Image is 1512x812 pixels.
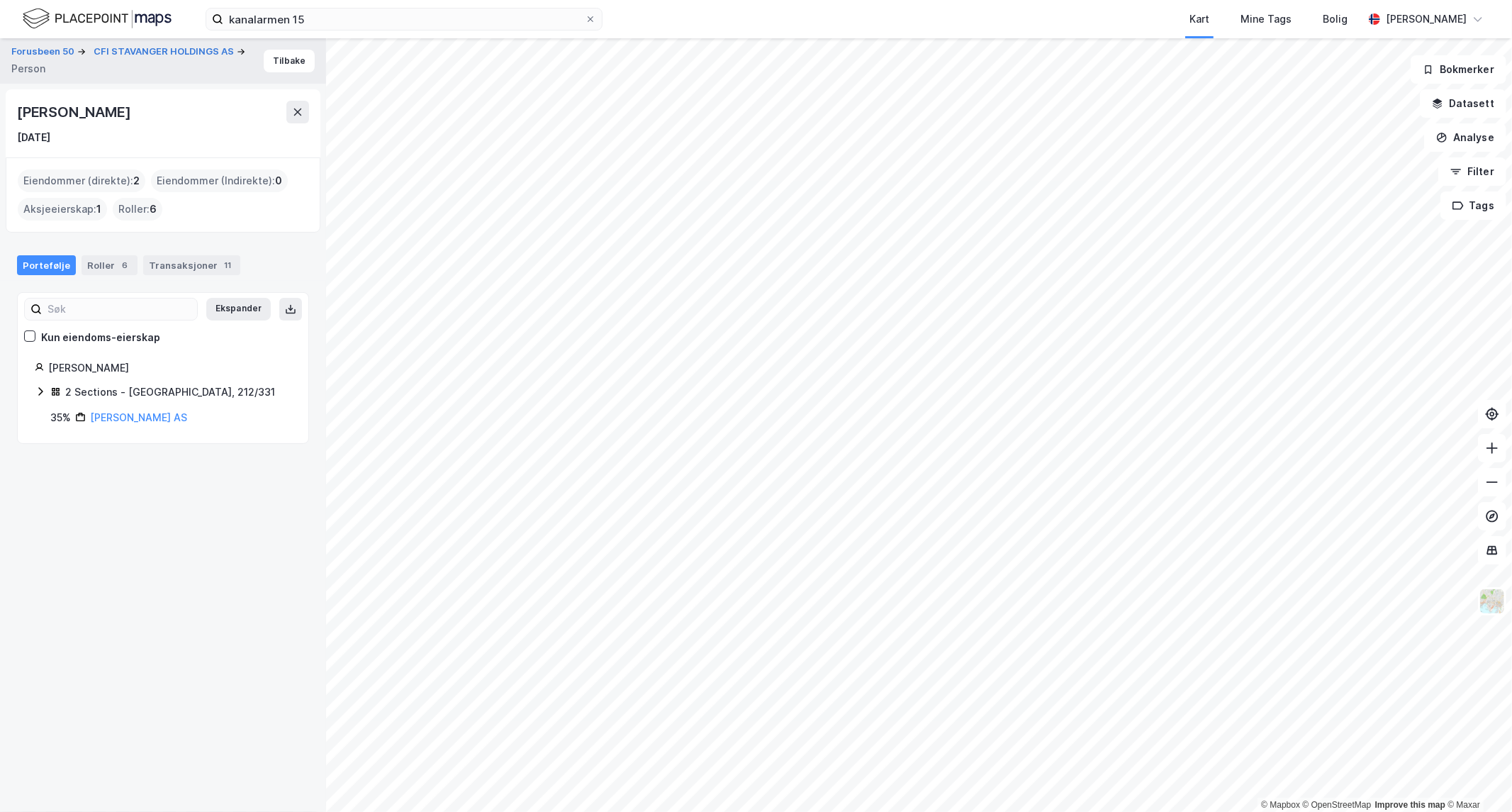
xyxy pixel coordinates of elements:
[23,6,172,31] img: logo.f888ab2527a4732fd821a326f86c7f29.svg
[50,409,71,426] div: 35%
[17,101,133,123] div: [PERSON_NAME]
[133,172,140,189] span: 2
[1303,800,1372,810] a: OpenStreetMap
[1241,11,1292,28] div: Mine Tags
[42,299,197,320] input: Søk
[17,129,50,146] div: [DATE]
[1375,800,1445,810] a: Improve this map
[18,169,145,192] div: Eiendommer (direkte) :
[11,45,77,59] button: Forusbeen 50
[143,255,240,275] div: Transaksjoner
[94,45,237,59] button: CFI STAVANGER HOLDINGS AS
[223,9,585,30] input: Søk på adresse, matrikkel, gårdeiere, leietakere eller personer
[1411,55,1506,84] button: Bokmerker
[118,258,132,272] div: 6
[1420,89,1506,118] button: Datasett
[150,201,157,218] span: 6
[113,198,162,221] div: Roller :
[1261,800,1300,810] a: Mapbox
[1479,588,1506,615] img: Z
[220,258,235,272] div: 11
[264,50,315,72] button: Tilbake
[1323,11,1348,28] div: Bolig
[1440,191,1506,220] button: Tags
[1438,157,1506,186] button: Filter
[151,169,288,192] div: Eiendommer (Indirekte) :
[1441,744,1512,812] iframe: Chat Widget
[82,255,138,275] div: Roller
[90,411,187,423] a: [PERSON_NAME] AS
[1424,123,1506,152] button: Analyse
[1189,11,1209,28] div: Kart
[18,198,107,221] div: Aksjeeierskap :
[17,255,76,275] div: Portefølje
[11,60,45,77] div: Person
[206,298,271,321] button: Ekspander
[96,201,101,218] span: 1
[48,360,291,377] div: [PERSON_NAME]
[65,384,275,401] div: 2 Sections - [GEOGRAPHIC_DATA], 212/331
[1386,11,1467,28] div: [PERSON_NAME]
[1441,744,1512,812] div: Kontrollprogram for chat
[41,329,160,346] div: Kun eiendoms-eierskap
[275,172,282,189] span: 0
